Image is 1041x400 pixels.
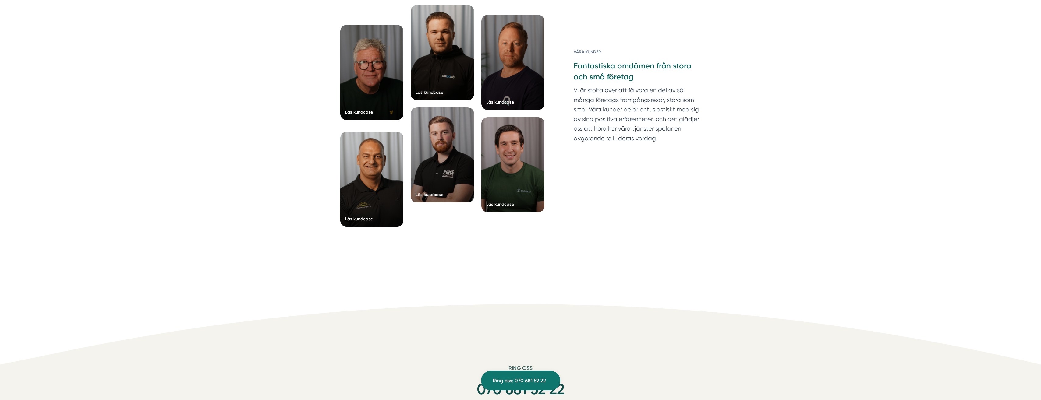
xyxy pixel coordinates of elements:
a: Läs kundcase [411,5,474,100]
div: Läs kundcase [416,89,443,95]
a: Ring oss: 070 681 52 22 [481,371,560,390]
a: Läs kundcase [481,117,545,212]
span: Ring oss: 070 681 52 22 [493,377,546,385]
div: Läs kundcase [486,99,514,105]
h3: Fantastiska omdömen från stora och små företag [574,61,701,86]
div: Läs kundcase [345,109,373,115]
div: Läs kundcase [486,201,514,207]
a: Läs kundcase [340,25,404,120]
h6: Våra kunder [574,49,701,60]
a: Läs kundcase [481,15,545,110]
h6: Ring oss [404,365,638,376]
div: Läs kundcase [345,216,373,222]
a: Läs kundcase [340,132,404,227]
div: Läs kundcase [416,191,443,198]
a: 070 681 52 22 [477,381,565,398]
a: Läs kundcase [411,107,474,202]
p: Vi är stolta över att få vara en del av så många företags framgångsresor, stora som små. Våra kun... [574,86,701,146]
